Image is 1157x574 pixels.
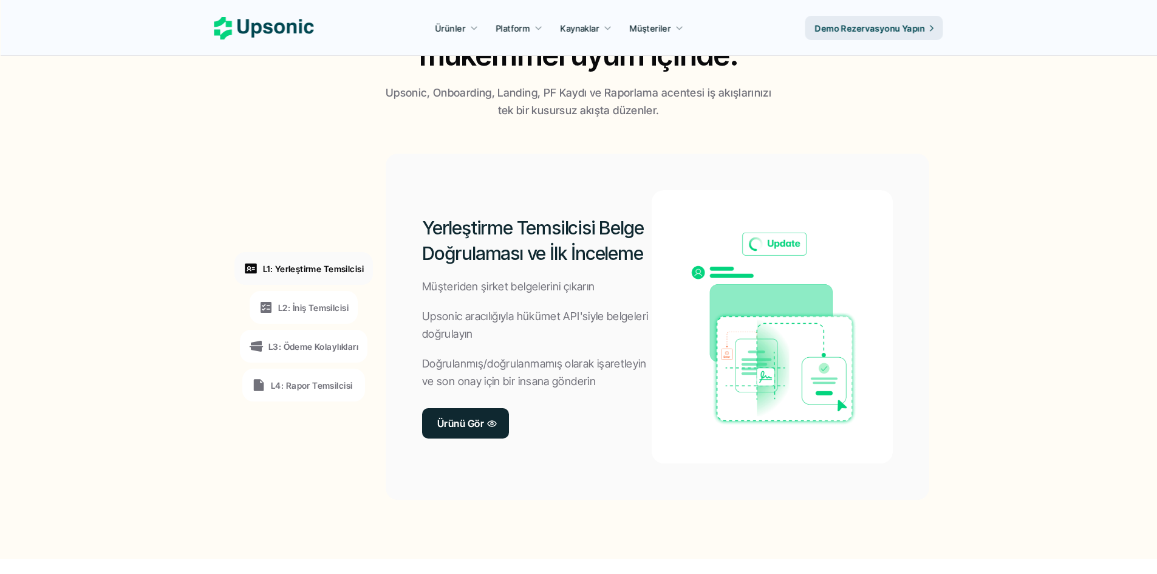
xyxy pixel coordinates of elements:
font: Ürünü Gör [437,417,484,429]
a: Ürünler [428,17,486,39]
font: Kaynaklar [561,23,599,33]
font: Yerleştirme Temsilcisi Belge Doğrulaması ve İlk İnceleme [422,217,647,264]
font: L2: İniş Temsilcisi [278,302,349,313]
font: L4: Rapor Temsilcisi [271,380,352,391]
font: Doğrulanmış/doğrulanmamış olarak işaretleyin ve son onay için bir insana gönderin [422,357,649,388]
font: Müşteriden şirket belgelerini çıkarın [422,280,595,293]
font: L1: Yerleştirme Temsilcisi [263,264,364,274]
font: Demo Rezervasyonu Yapın [815,23,925,33]
a: Ürünü Gör [422,408,509,439]
font: Müşteriler [630,23,671,33]
font: Upsonic, Onboarding, Landing, PF Kaydı ve Raporlama acentesi iş akışlarınızı tek bir kusursuz akı... [386,86,774,117]
font: Ürünler [435,23,466,33]
font: Upsonic aracılığıyla hükümet API'siyle belgeleri doğrulayın [422,310,651,340]
a: Demo Rezervasyonu Yapın [805,16,943,40]
font: L3: Ödeme Kolaylıkları [268,341,358,352]
font: Platform [496,23,530,33]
